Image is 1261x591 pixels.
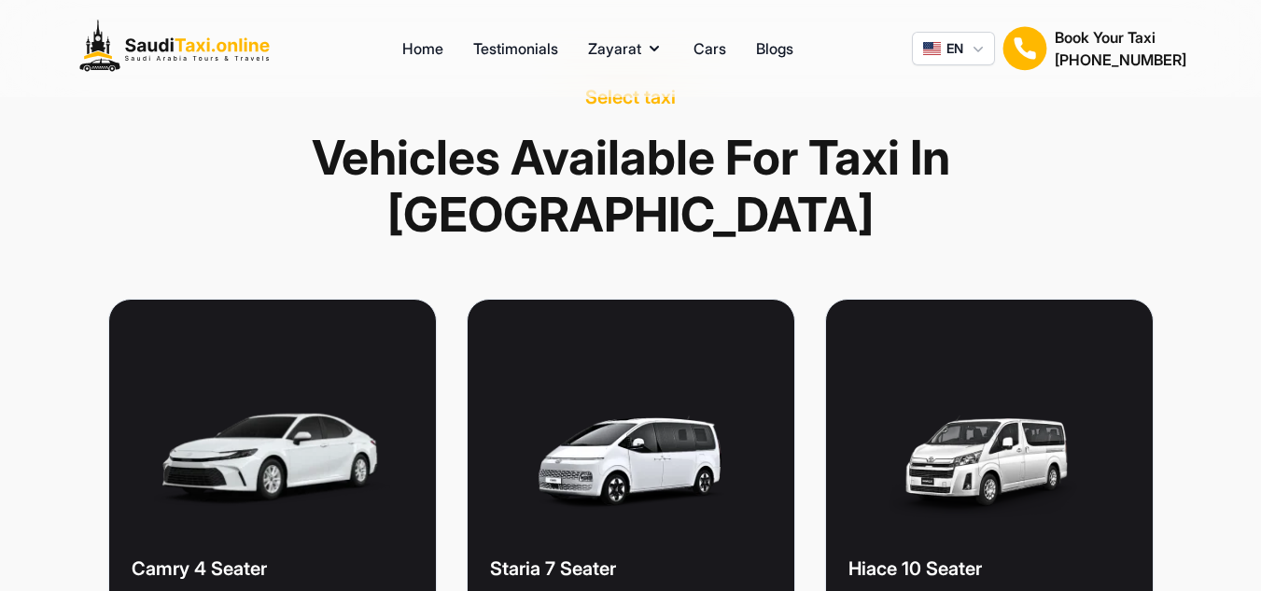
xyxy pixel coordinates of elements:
[1055,26,1186,71] div: Book Your Taxi
[694,37,726,60] a: Cars
[848,556,1130,582] h4: Hiace 10 Seater
[132,556,413,582] h4: Camry 4 Seater
[490,556,772,582] h4: Staria 7 Seater
[880,401,1097,522] img: Hiace 10 Seater-profile
[588,37,664,60] button: Zayarat
[1055,49,1186,71] h2: [PHONE_NUMBER]
[912,32,995,65] button: EN
[1002,26,1047,71] img: Book Your Taxi
[154,401,389,522] img: Camry 4 Seater-profile
[108,84,1154,110] p: Select taxi
[1055,26,1186,49] h1: Book Your Taxi
[946,39,963,58] span: EN
[402,37,443,60] a: Home
[304,118,958,254] h1: Vehicles Available For Taxi In [GEOGRAPHIC_DATA]
[473,37,558,60] a: Testimonials
[75,15,284,82] img: Logo
[756,37,793,60] a: Blogs
[523,401,738,522] img: Staria 7 Seater-profile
